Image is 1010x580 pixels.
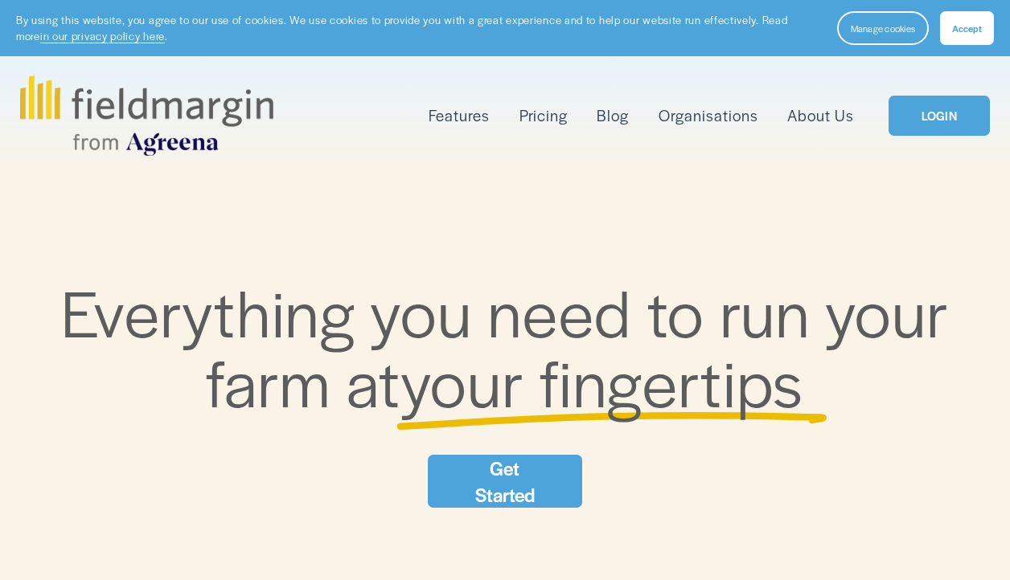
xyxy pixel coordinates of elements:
a: in our privacy policy here [40,28,165,43]
a: Organisations [659,103,758,129]
a: folder dropdown [429,103,490,129]
a: About Us [787,103,854,129]
button: Manage cookies [837,11,929,45]
span: Manage cookies [851,22,915,35]
span: Accept [952,22,982,35]
a: Get Started [428,455,582,508]
a: Pricing [519,103,568,129]
a: LOGIN [889,96,990,137]
span: your fingertips [400,335,804,426]
span: Everything you need to run your farm at [61,265,964,426]
img: fieldmargin.com [20,76,273,156]
p: By using this website, you agree to our use of cookies. We use cookies to provide you with a grea... [16,12,821,43]
button: Accept [940,11,994,45]
a: Blog [597,103,629,129]
span: Features [429,104,490,127]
